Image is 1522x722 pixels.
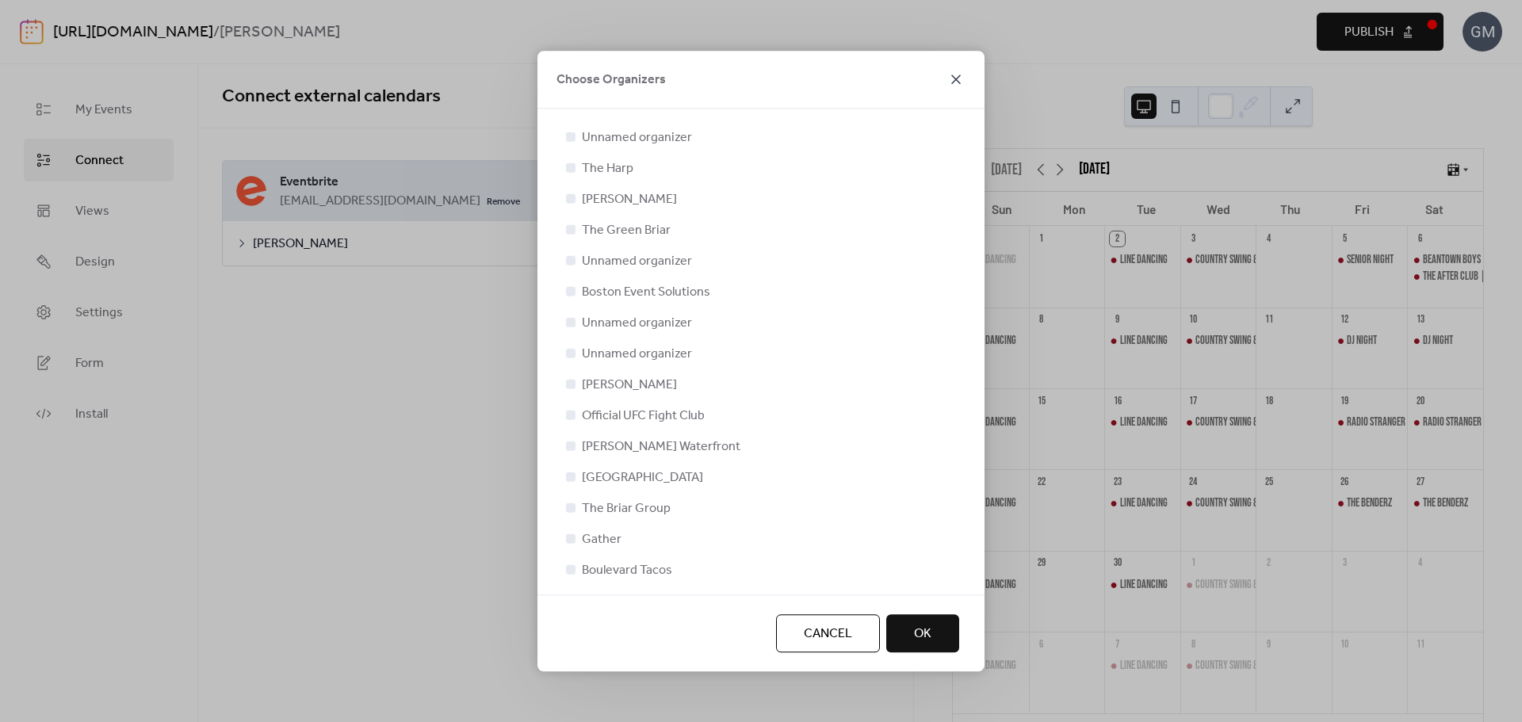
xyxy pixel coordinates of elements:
[776,614,880,652] button: Cancel
[804,625,852,644] span: Cancel
[582,283,710,302] span: Boston Event Solutions
[914,625,931,644] span: OK
[582,592,611,611] span: Solas
[582,468,703,487] span: [GEOGRAPHIC_DATA]
[582,376,677,395] span: [PERSON_NAME]
[582,345,692,364] span: Unnamed organizer
[582,159,633,178] span: The Harp
[582,561,672,580] span: Boulevard Tacos
[582,407,705,426] span: Official UFC Fight Club
[886,614,959,652] button: OK
[582,530,621,549] span: Gather
[582,221,671,240] span: The Green Briar
[582,314,692,333] span: Unnamed organizer
[582,499,671,518] span: The Briar Group
[556,71,666,90] span: Choose Organizers
[582,437,740,457] span: [PERSON_NAME] Waterfront
[582,190,677,209] span: [PERSON_NAME]
[582,252,692,271] span: Unnamed organizer
[582,128,692,147] span: Unnamed organizer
